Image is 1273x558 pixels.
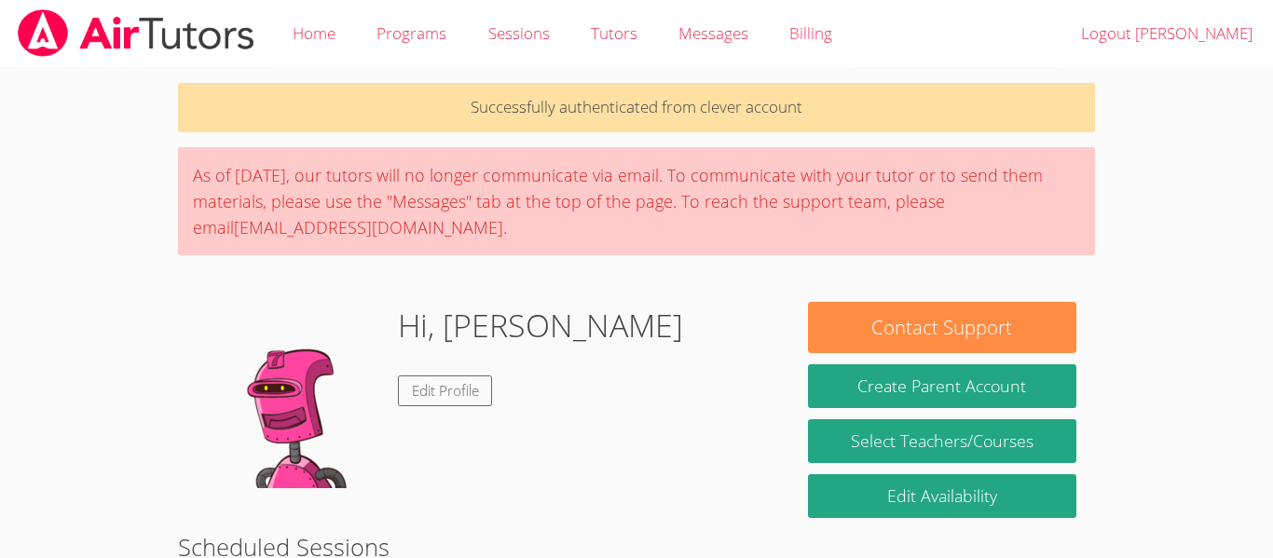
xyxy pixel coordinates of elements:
[678,22,748,44] span: Messages
[808,302,1076,353] button: Contact Support
[808,364,1076,408] button: Create Parent Account
[197,302,383,488] img: default.png
[16,9,256,57] img: airtutors_banner-c4298cdbf04f3fff15de1276eac7730deb9818008684d7c2e4769d2f7ddbe033.png
[808,474,1076,518] a: Edit Availability
[178,83,1095,132] p: Successfully authenticated from clever account
[808,419,1076,463] a: Select Teachers/Courses
[178,147,1095,255] div: As of [DATE], our tutors will no longer communicate via email. To communicate with your tutor or ...
[398,375,493,406] a: Edit Profile
[398,302,683,349] h1: Hi, [PERSON_NAME]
